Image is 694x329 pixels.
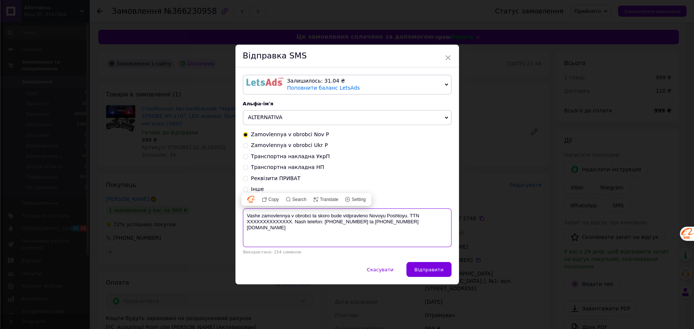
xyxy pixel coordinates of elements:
[251,175,301,181] span: Реквізити ПРИВАТ
[248,114,282,120] span: ALTERNATIVA
[251,142,328,148] span: Zamovlennya v obrobci Ukr P
[359,262,401,277] button: Скасувати
[445,51,451,64] span: ×
[235,45,459,67] div: Відправка SMS
[243,208,451,247] textarea: Vashe zamovlennya v obrobci ta skoro bude vidpravleno Novoyu Poshtoyu. TTN XXXXXXXXXXXXXX. Nash t...
[287,77,442,85] div: Залишилось: 31.04 ₴
[414,267,443,272] span: Відправити
[251,164,324,170] span: Транспортна накладна НП
[251,153,330,159] span: Транспортна накладна УкрП
[243,250,451,255] div: Використано: 154 символи
[243,101,273,106] span: Альфа-ім'я
[251,186,264,192] span: Інше
[287,85,360,91] a: Поповнити баланс LetsAds
[406,262,451,277] button: Відправити
[251,131,329,137] span: Zamovlennya v obrobci Nov P
[367,267,393,272] span: Скасувати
